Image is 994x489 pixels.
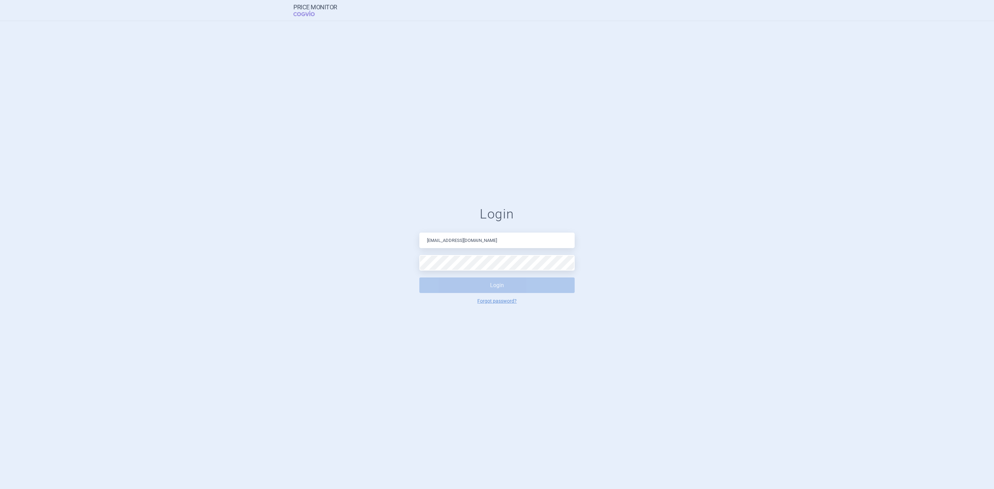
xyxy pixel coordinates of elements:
[419,277,575,293] button: Login
[293,11,324,16] span: COGVIO
[293,4,337,11] strong: Price Monitor
[293,4,337,17] a: Price MonitorCOGVIO
[477,299,517,303] a: Forgot password?
[419,206,575,222] h1: Login
[419,233,575,248] input: Email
